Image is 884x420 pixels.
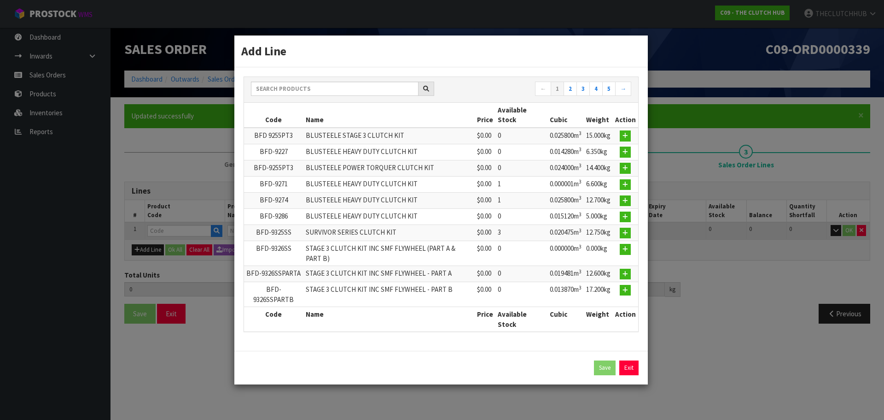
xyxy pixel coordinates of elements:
td: 0.020475m [547,225,584,241]
a: 4 [589,82,603,96]
td: $0.00 [475,225,495,241]
a: ← [535,82,551,96]
th: Cubic [547,307,584,331]
a: 5 [602,82,616,96]
td: 0 [495,128,547,144]
td: 1 [495,176,547,192]
td: 12.700kg [584,193,613,209]
td: BLUSTEELE HEAVY DUTY CLUTCH KIT [303,193,475,209]
sup: 3 [579,243,582,250]
td: STAGE 3 CLUTCH KIT INC SMF FLYWHEEL (PART A & PART B) [303,241,475,266]
sup: 3 [579,146,582,153]
th: Name [303,307,475,331]
th: Weight [584,307,613,331]
td: 5.000kg [584,209,613,225]
td: 0 [495,209,547,225]
td: 0.025800m [547,128,584,144]
th: Price [475,103,495,128]
td: 0 [495,266,547,282]
th: Code [244,103,303,128]
td: BFD-9286 [244,209,303,225]
h3: Add Line [241,42,641,59]
th: Available Stock [495,103,547,128]
td: BLUSTEELE STAGE 3 CLUTCH KIT [303,128,475,144]
button: Save [594,361,616,375]
td: BFD-9227 [244,144,303,160]
td: BFD-9274 [244,193,303,209]
sup: 3 [579,195,582,201]
th: Cubic [547,103,584,128]
th: Code [244,307,303,331]
td: 0.024000m [547,160,584,176]
th: Name [303,103,475,128]
td: 0.000kg [584,241,613,266]
td: $0.00 [475,144,495,160]
td: 3 [495,225,547,241]
sup: 3 [579,268,582,275]
td: BFD-9326SSPARTB [244,282,303,307]
a: → [615,82,631,96]
td: $0.00 [475,176,495,192]
td: BLUSTEELE HEAVY DUTY CLUTCH KIT [303,176,475,192]
td: BFD 9255PT3 [244,128,303,144]
a: 2 [564,82,577,96]
td: 0.019481m [547,266,584,282]
td: 0.013870m [547,282,584,307]
td: 15.000kg [584,128,613,144]
nav: Page navigation [448,82,631,98]
td: 0.014280m [547,144,584,160]
td: BFD-9326SSPARTA [244,266,303,282]
td: $0.00 [475,266,495,282]
td: 12.750kg [584,225,613,241]
td: SURVIVOR SERIES CLUTCH KIT [303,225,475,241]
th: Price [475,307,495,331]
th: Action [613,307,638,331]
td: 0.000000m [547,241,584,266]
td: BFD-9271 [244,176,303,192]
td: BFD-9325SS [244,225,303,241]
td: $0.00 [475,282,495,307]
td: 0 [495,144,547,160]
td: 6.350kg [584,144,613,160]
td: 14.400kg [584,160,613,176]
td: $0.00 [475,209,495,225]
td: 6.600kg [584,176,613,192]
input: Search products [251,82,419,96]
td: BLUSTEELE POWER TORQUER CLUTCH KIT [303,160,475,176]
a: Exit [619,361,639,375]
td: BFD-9255PT3 [244,160,303,176]
a: 1 [551,82,564,96]
sup: 3 [579,162,582,169]
th: Action [613,103,638,128]
td: $0.00 [475,160,495,176]
sup: 3 [579,227,582,234]
th: Weight [584,103,613,128]
td: BLUSTEELE HEAVY DUTY CLUTCH KIT [303,209,475,225]
td: $0.00 [475,241,495,266]
td: 12.600kg [584,266,613,282]
a: 3 [576,82,590,96]
td: STAGE 3 CLUTCH KIT INC SMF FLYWHEEL - PART A [303,266,475,282]
sup: 3 [579,130,582,136]
td: $0.00 [475,128,495,144]
td: 1 [495,193,547,209]
th: Available Stock [495,307,547,331]
td: $0.00 [475,193,495,209]
sup: 3 [579,211,582,218]
td: 0.000001m [547,176,584,192]
td: 0 [495,282,547,307]
td: BFD-9326SS [244,241,303,266]
td: 0.025800m [547,193,584,209]
td: BLUSTEELE HEAVY DUTY CLUTCH KIT [303,144,475,160]
sup: 3 [579,284,582,291]
td: 0 [495,160,547,176]
sup: 3 [579,178,582,185]
td: 0.015120m [547,209,584,225]
td: 0 [495,241,547,266]
td: STAGE 3 CLUTCH KIT INC SMF FLYWHEEL - PART B [303,282,475,307]
td: 17.200kg [584,282,613,307]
